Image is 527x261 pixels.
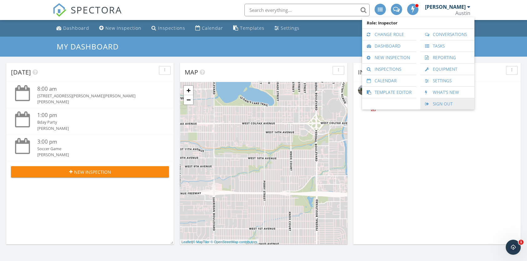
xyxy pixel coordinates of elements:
[63,25,89,31] div: Dashboard
[37,93,156,99] div: [STREET_ADDRESS][PERSON_NAME][PERSON_NAME]
[211,240,257,244] a: © OpenStreetMap contributors
[455,10,470,16] div: Austin
[37,146,156,152] div: Soccer Game
[37,99,156,105] div: [PERSON_NAME]
[365,17,471,28] span: Role: Inspector
[182,240,192,244] a: Leaflet
[365,75,413,86] a: Calendar
[423,75,471,86] a: Settings
[358,68,397,76] span: In Progress
[358,85,516,113] a: [DATE] 1:00 pm [STREET_ADDRESS] [PERSON_NAME]
[74,169,111,175] span: New Inspection
[37,119,156,125] div: Bday Party
[365,87,413,98] a: Template Editor
[193,23,226,34] a: Calendar
[97,23,144,34] a: New Inspection
[11,68,31,76] span: [DATE]
[57,41,124,52] a: My Dashboard
[158,25,185,31] div: Inspections
[423,64,471,75] a: Equipment
[506,240,521,255] iframe: Intercom live chat
[240,25,264,31] div: Templates
[193,240,210,244] a: © MapTiler
[231,23,267,34] a: Templates
[244,4,370,16] input: Search everything...
[423,52,471,63] a: Reporting
[184,95,193,105] a: Zoom out
[53,8,122,22] a: SPECTORA
[11,166,169,177] button: New Inspection
[365,29,413,40] a: Change Role
[71,3,122,16] span: SPECTORA
[37,111,156,119] div: 1:00 pm
[425,4,466,10] div: [PERSON_NAME]
[105,25,141,31] div: New Inspection
[37,125,156,131] div: [PERSON_NAME]
[37,152,156,158] div: [PERSON_NAME]
[202,25,223,31] div: Calendar
[365,64,413,75] a: Inspections
[365,40,413,52] a: Dashboard
[272,23,302,34] a: Settings
[423,29,471,40] a: Conversations
[37,138,156,146] div: 3:00 pm
[184,86,193,95] a: Zoom in
[54,23,92,34] a: Dashboard
[423,98,471,110] a: Sign Out
[423,87,471,98] a: What's New
[358,85,368,95] img: streetview
[180,239,259,245] div: |
[37,85,156,93] div: 8:00 am
[365,52,413,63] a: New Inspection
[519,240,524,245] span: 1
[185,68,198,76] span: Map
[281,25,299,31] div: Settings
[423,40,471,52] a: Tasks
[149,23,188,34] a: Inspections
[53,3,66,17] img: The Best Home Inspection Software - Spectora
